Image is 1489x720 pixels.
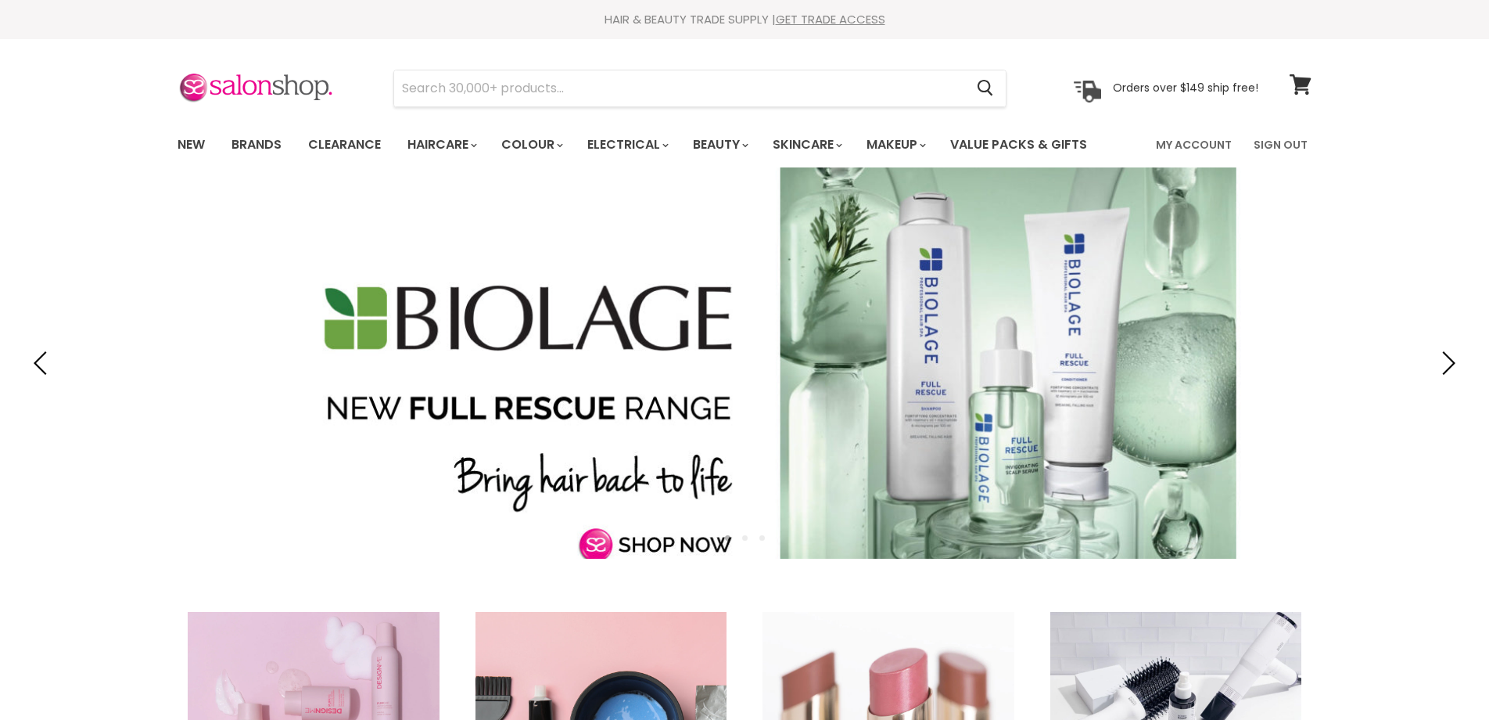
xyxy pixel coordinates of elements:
a: New [166,128,217,161]
p: Orders over $149 ship free! [1113,81,1258,95]
a: Haircare [396,128,486,161]
nav: Main [158,122,1331,167]
a: Colour [490,128,572,161]
li: Page dot 2 [742,535,748,541]
a: My Account [1146,128,1241,161]
a: Value Packs & Gifts [938,128,1099,161]
button: Search [964,70,1006,106]
a: Electrical [576,128,678,161]
a: Clearance [296,128,393,161]
li: Page dot 3 [759,535,765,541]
form: Product [393,70,1006,107]
button: Previous [27,347,59,379]
a: Sign Out [1244,128,1317,161]
a: Makeup [855,128,935,161]
a: GET TRADE ACCESS [776,11,885,27]
li: Page dot 1 [725,535,730,541]
iframe: Gorgias live chat messenger [1411,646,1473,704]
ul: Main menu [166,122,1123,167]
a: Skincare [761,128,852,161]
input: Search [394,70,964,106]
div: HAIR & BEAUTY TRADE SUPPLY | [158,12,1331,27]
a: Beauty [681,128,758,161]
button: Next [1430,347,1462,379]
a: Brands [220,128,293,161]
